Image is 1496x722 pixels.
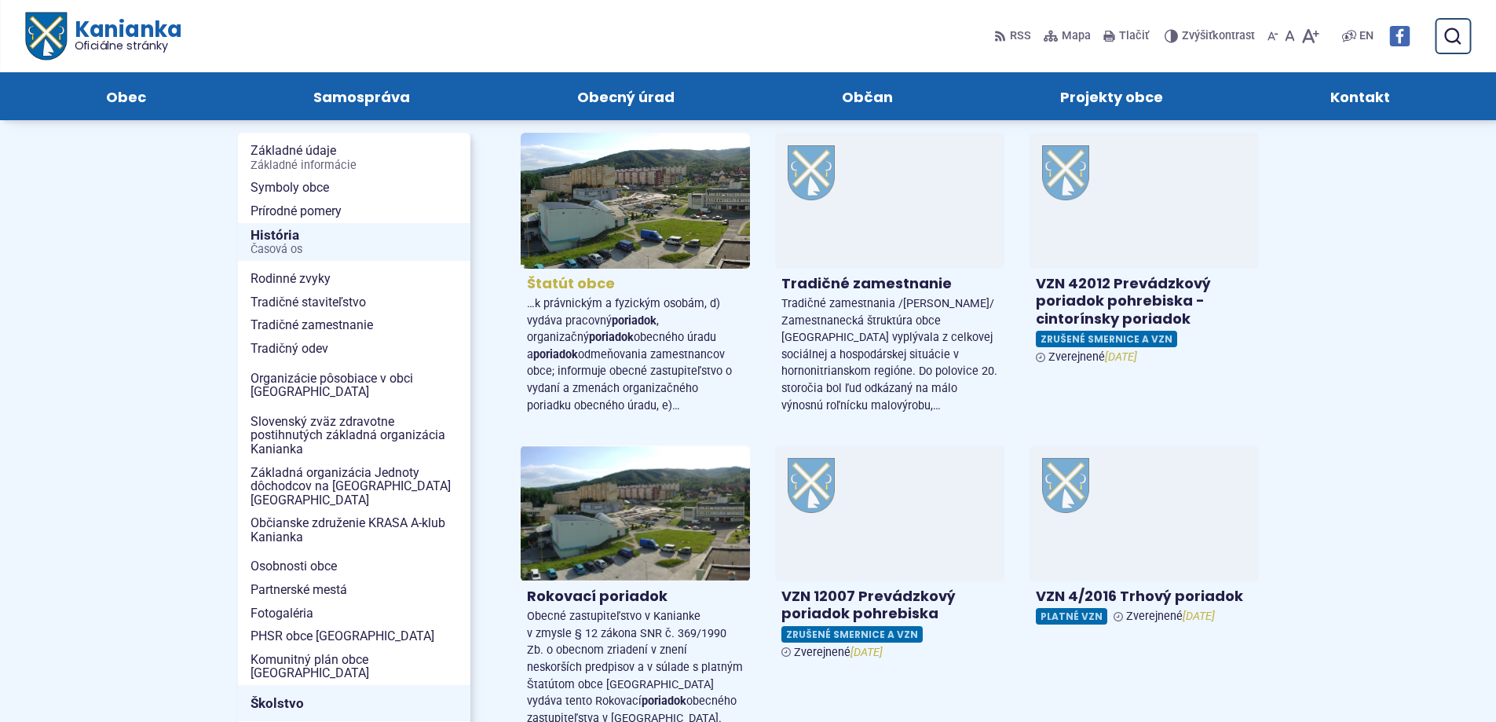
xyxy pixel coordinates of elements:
[238,176,470,200] a: Symboly obce
[238,313,470,337] a: Tradičné zamestnanie
[527,275,744,293] h4: Štatút obce
[527,297,732,412] span: …k právnickým a fyzickým osobám, d) vydáva pracovný , organizačný obecného úradu a odmeňovania za...
[1105,350,1137,364] em: [DATE]
[74,40,181,51] span: Oficiálne stránky
[1036,275,1253,328] h4: VZN 42012 Prevádzkový poriadok pohrebiska -cintorínsky poriadok
[577,72,675,120] span: Obecný úrad
[66,19,181,52] span: Kanianka
[251,625,458,648] span: PHSR obce [GEOGRAPHIC_DATA]
[251,291,458,314] span: Tradičné staviteľstvo
[238,337,470,361] a: Tradičný odev
[794,646,883,659] span: Zverejnené
[251,648,458,685] span: Komunitný plán obce [GEOGRAPHIC_DATA]
[1100,20,1152,53] button: Tlačiť
[1036,588,1253,606] h4: VZN 4/2016 Trhový poriadok
[238,223,470,262] a: HistóriaČasová os
[238,602,470,625] a: Fotogaléria
[1165,20,1258,53] button: Zvýšiťkontrast
[993,72,1231,120] a: Projekty obce
[842,72,893,120] span: Občan
[238,461,470,512] a: Základná organizácia Jednoty dôchodcov na [GEOGRAPHIC_DATA] [GEOGRAPHIC_DATA]
[251,267,458,291] span: Rodinné zvyky
[251,223,458,262] span: História
[238,367,470,404] a: Organizácie pôsobiace v obci [GEOGRAPHIC_DATA]
[1359,27,1373,46] span: EN
[1264,20,1282,53] button: Zmenšiť veľkosť písma
[1119,30,1149,43] span: Tlačiť
[1330,72,1390,120] span: Kontakt
[238,648,470,685] a: Komunitný plán obce [GEOGRAPHIC_DATA]
[251,367,458,404] span: Organizácie pôsobiace v obci [GEOGRAPHIC_DATA]
[251,337,458,361] span: Tradičný odev
[775,445,1004,665] a: VZN 12007 Prevádzkový poriadok pohrebiska Zrušené smernice a VZN Zverejnené[DATE]
[238,410,470,461] a: Slovenský zväz zdravotne postihnutých základná organizácia Kanianka
[781,588,998,623] h4: VZN 12007 Prevádzkový poriadok pohrebiska
[1030,445,1259,631] a: VZN 4/2016 Trhový poriadok Platné VZN Zverejnené[DATE]
[1048,350,1137,364] span: Zverejnené
[251,691,458,716] span: Školstvo
[1062,27,1091,46] span: Mapa
[251,200,458,223] span: Prírodné pomery
[251,313,458,337] span: Tradičné zamestnanie
[1183,610,1215,623] em: [DATE]
[774,72,961,120] a: Občan
[612,314,657,328] strong: poriadok
[1036,608,1107,625] span: Platné VZN
[251,244,458,256] span: Časová os
[238,139,470,176] a: Základné údajeZákladné informácie
[25,13,181,60] a: Logo Kanianka, prejsť na domovskú stránku.
[238,291,470,314] a: Tradičné staviteľstvo
[1263,72,1458,120] a: Kontakt
[251,176,458,200] span: Symboly obce
[775,133,1004,420] a: Tradičné zamestnanie Tradičné zamestnania /[PERSON_NAME]/ Zamestnanecká štruktúra obce [GEOGRAPHI...
[527,588,744,606] h4: Rokovací poriadok
[251,602,458,625] span: Fotogaléria
[589,331,634,344] strong: poriadok
[781,297,997,412] span: Tradičné zamestnania /[PERSON_NAME]/ Zamestnanecká štruktúra obce [GEOGRAPHIC_DATA] vyplývala z c...
[1356,27,1377,46] a: EN
[642,695,686,708] strong: poriadok
[38,72,214,120] a: Obec
[313,72,410,120] span: Samospráva
[106,72,146,120] span: Obec
[238,267,470,291] a: Rodinné zvyky
[238,685,470,721] a: Školstvo
[1182,29,1213,42] span: Zvýšiť
[1298,20,1322,53] button: Zväčšiť veľkosť písma
[1389,26,1410,46] img: Prejsť na Facebook stránku
[245,72,477,120] a: Samospráva
[251,511,458,548] span: Občianske združenie KRASA A-klub Kanianka
[1060,72,1163,120] span: Projekty obce
[251,139,458,176] span: Základné údaje
[1282,20,1298,53] button: Nastaviť pôvodnú veľkosť písma
[238,555,470,578] a: Osobnosti obce
[238,511,470,548] a: Občianske združenie KRASA A-klub Kanianka
[25,13,66,60] img: Prejsť na domovskú stránku
[251,461,458,512] span: Základná organizácia Jednoty dôchodcov na [GEOGRAPHIC_DATA] [GEOGRAPHIC_DATA]
[781,275,998,293] h4: Tradičné zamestnanie
[1041,20,1094,53] a: Mapa
[533,348,578,361] strong: poriadok
[850,646,883,659] em: [DATE]
[251,578,458,602] span: Partnerské mestá
[1126,610,1215,623] span: Zverejnené
[781,626,923,643] span: Zrušené smernice a VZN
[238,200,470,223] a: Prírodné pomery
[1030,133,1259,370] a: VZN 42012 Prevádzkový poriadok pohrebiska -cintorínsky poriadok Zrušené smernice a VZN Zverejnené...
[1036,331,1177,347] span: Zrušené smernice a VZN
[251,410,458,461] span: Slovenský zväz zdravotne postihnutých základná organizácia Kanianka
[1182,30,1255,43] span: kontrast
[238,578,470,602] a: Partnerské mestá
[509,72,742,120] a: Obecný úrad
[251,159,458,172] span: Základné informácie
[251,555,458,578] span: Osobnosti obce
[994,20,1034,53] a: RSS
[1010,27,1031,46] span: RSS
[521,133,750,420] a: Štatút obce …k právnickým a fyzickým osobám, d) vydáva pracovnýporiadok, organizačnýporiadokobecn...
[238,625,470,648] a: PHSR obce [GEOGRAPHIC_DATA]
